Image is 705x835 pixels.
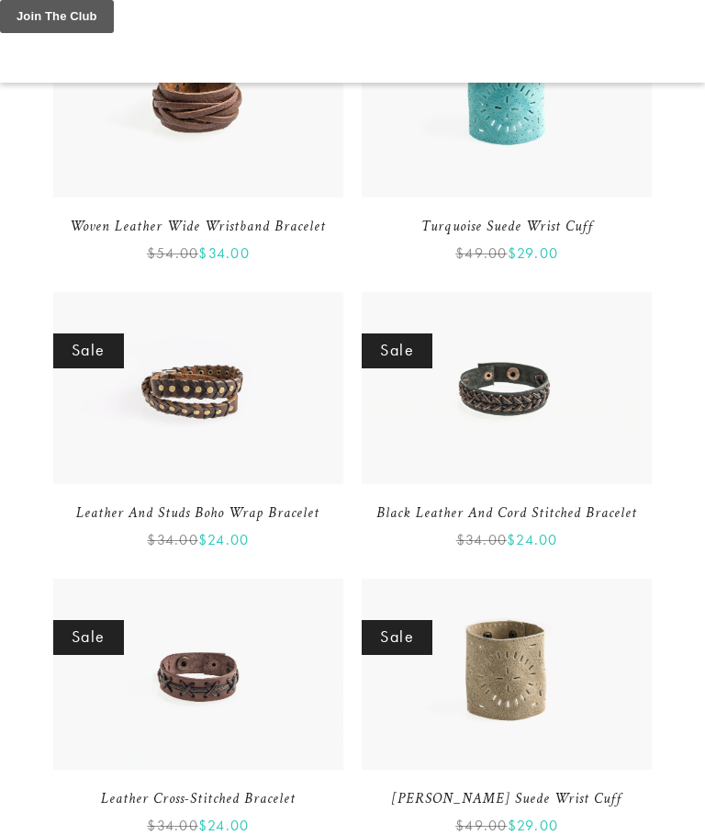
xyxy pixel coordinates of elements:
[362,6,652,197] a: Sale
[362,292,652,484] a: Sale
[53,333,124,368] span: Sale
[53,244,343,265] h6: $34.00
[362,531,652,551] h6: $24.00
[20,330,134,363] input: Join The Club
[362,244,652,265] h6: $29.00
[20,253,685,275] label: Email Address
[53,216,343,238] a: Woven leather wide wristband bracelet
[455,819,508,834] strike: $49.00
[362,333,432,368] span: Sale
[53,6,343,197] a: Sale
[53,579,343,771] a: Sale
[362,788,652,810] a: [PERSON_NAME] suede wrist cuff
[53,292,343,484] a: Sale
[362,502,652,525] a: Black leather and cord stitched bracelet
[455,247,508,262] strike: $49.00
[362,216,652,238] a: Turquoise suede wrist cuff
[53,620,124,655] span: Sale
[362,620,432,655] span: Sale
[362,579,652,771] a: Sale
[147,247,199,262] strike: $54.00
[147,819,198,834] strike: $34.00
[456,534,508,548] strike: $34.00
[20,216,370,230] span: Join The Club To Get In First On New Goodies And Exclusive Sales
[53,531,343,551] h6: $24.00
[53,502,343,525] a: Leather and studs boho wrap bracelet
[147,534,198,548] strike: $34.00
[53,788,343,810] a: Leather cross-stitched bracelet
